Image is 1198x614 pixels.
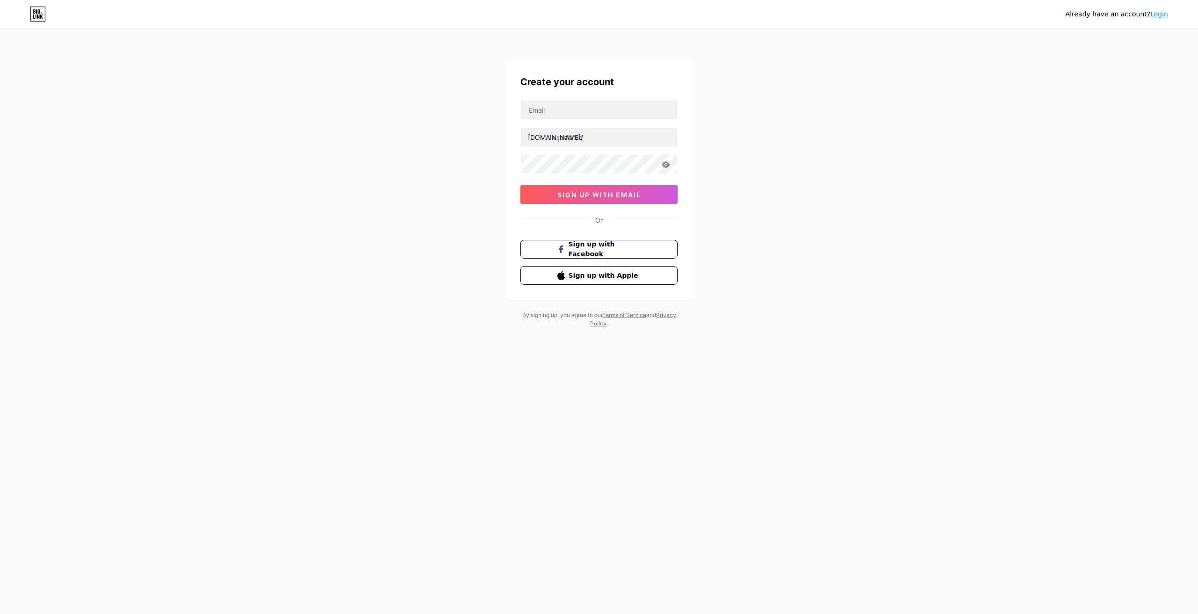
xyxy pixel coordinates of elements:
[595,215,603,225] div: Or
[569,239,641,259] span: Sign up with Facebook
[557,191,641,199] span: sign up with email
[521,101,677,119] input: Email
[519,311,679,328] div: By signing up, you agree to our and .
[569,271,641,281] span: Sign up with Apple
[520,185,678,204] button: sign up with email
[521,128,677,146] input: username
[520,75,678,89] div: Create your account
[1066,9,1168,19] div: Already have an account?
[520,240,678,259] button: Sign up with Facebook
[1150,10,1168,18] a: Login
[602,311,646,318] a: Terms of Service
[520,266,678,285] button: Sign up with Apple
[528,132,583,142] div: [DOMAIN_NAME]/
